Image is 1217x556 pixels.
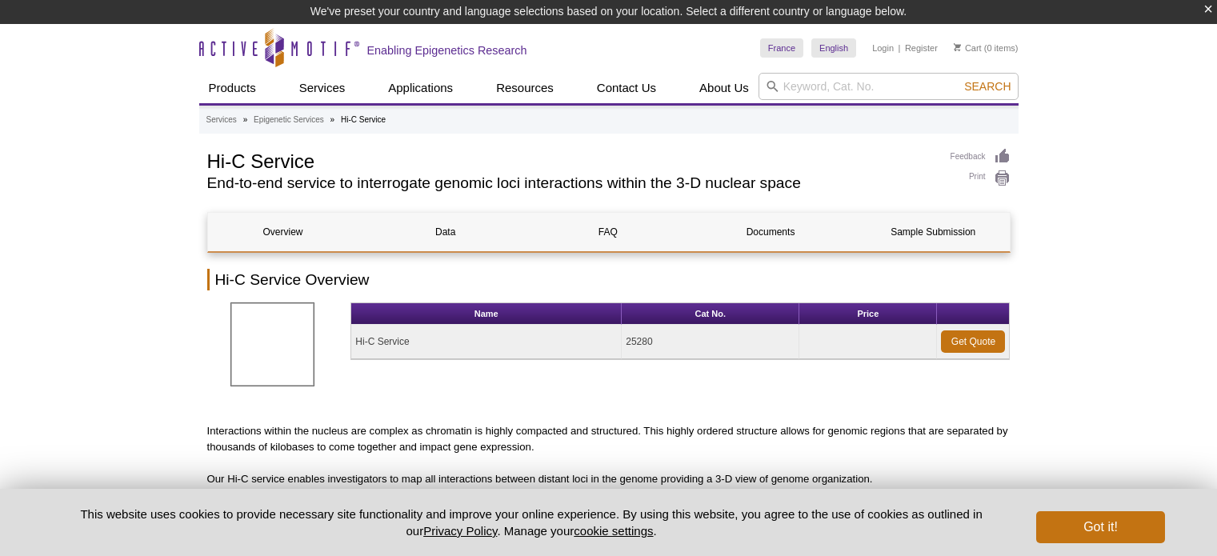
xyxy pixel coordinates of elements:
li: » [243,115,248,124]
a: Register [905,42,938,54]
th: Name [351,303,622,325]
a: Cart [954,42,982,54]
a: Applications [378,73,462,103]
a: FAQ [533,213,683,251]
a: Overview [208,213,358,251]
a: English [811,38,856,58]
a: Products [199,73,266,103]
input: Keyword, Cat. No. [759,73,1019,100]
li: » [330,115,335,124]
td: 25280 [622,325,799,359]
a: Privacy Policy [423,524,497,538]
span: Search [964,80,1011,93]
p: This website uses cookies to provide necessary site functionality and improve your online experie... [53,506,1011,539]
h1: Hi-C Service [207,148,935,172]
a: Services [206,113,237,127]
a: Epigenetic Services [254,113,324,127]
h2: Enabling Epigenetics Research [367,43,527,58]
li: (0 items) [954,38,1019,58]
a: Get Quote [941,330,1005,353]
p: Interactions within the nucleus are complex as chromatin is highly compacted and structured. This... [207,423,1011,455]
h2: Hi-C Service Overview [207,269,1011,290]
h2: End-to-end service to interrogate genomic loci interactions within the 3-D nuclear space​ [207,176,935,190]
a: Services [290,73,355,103]
a: About Us [690,73,759,103]
td: Hi-C Service [351,325,622,359]
li: | [899,38,901,58]
a: Sample Submission [858,213,1008,251]
a: Login [872,42,894,54]
button: Search [959,79,1015,94]
a: Print [951,170,1011,187]
img: Hi-C Service [230,302,314,386]
th: Price [799,303,937,325]
a: Feedback [951,148,1011,166]
li: Hi-C Service [341,115,386,124]
button: cookie settings [574,524,653,538]
a: Documents [695,213,846,251]
p: Our Hi-C service enables investigators to map all interactions between distant loci in the genome... [207,471,1011,487]
img: Your Cart [954,43,961,51]
a: Contact Us [587,73,666,103]
a: Data [370,213,521,251]
a: France [760,38,803,58]
a: Resources [486,73,563,103]
button: Got it! [1036,511,1164,543]
th: Cat No. [622,303,799,325]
